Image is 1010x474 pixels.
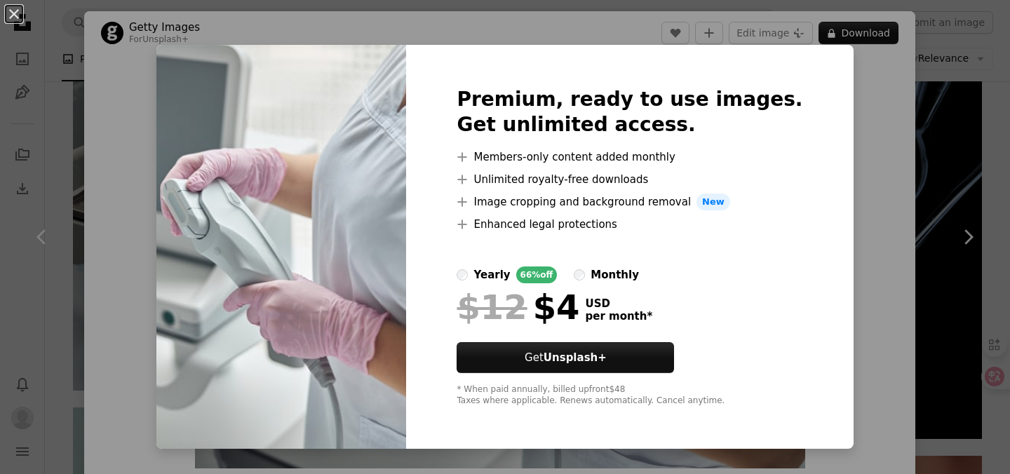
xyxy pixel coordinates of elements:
[585,310,652,323] span: per month *
[457,342,674,373] a: GetUnsplash+
[544,351,607,364] strong: Unsplash+
[457,289,527,325] span: $12
[457,171,802,188] li: Unlimited royalty-free downloads
[516,266,558,283] div: 66% off
[585,297,652,310] span: USD
[457,216,802,233] li: Enhanced legal protections
[574,269,585,280] input: monthly
[696,194,730,210] span: New
[457,87,802,137] h2: Premium, ready to use images. Get unlimited access.
[457,149,802,165] li: Members-only content added monthly
[457,269,468,280] input: yearly66%off
[457,194,802,210] li: Image cropping and background removal
[457,384,802,407] div: * When paid annually, billed upfront $48 Taxes where applicable. Renews automatically. Cancel any...
[457,289,579,325] div: $4
[156,45,406,449] img: premium_photo-1661513456729-9b67d1c29f75
[473,266,510,283] div: yearly
[591,266,639,283] div: monthly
